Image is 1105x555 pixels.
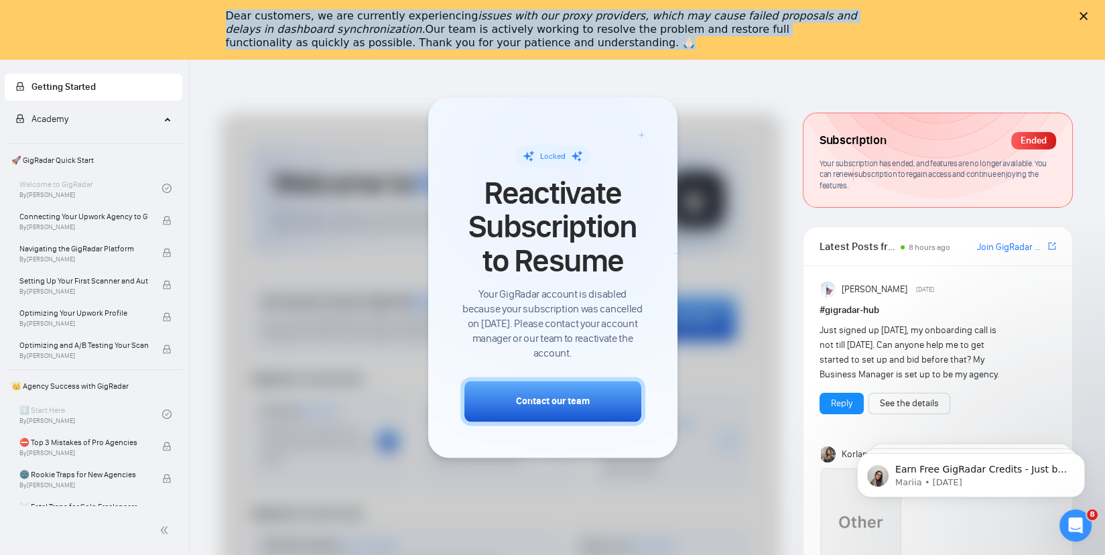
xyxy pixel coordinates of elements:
[162,474,172,483] span: lock
[162,184,172,193] span: check-circle
[19,242,148,255] span: Navigating the GigRadar Platform
[1059,509,1092,542] iframe: Intercom live chat
[162,442,172,451] span: lock
[31,113,68,125] span: Academy
[19,481,148,489] span: By [PERSON_NAME]
[19,320,148,328] span: By [PERSON_NAME]
[162,410,172,419] span: check-circle
[6,147,181,174] span: 🚀 GigRadar Quick Start
[162,216,172,225] span: lock
[19,210,148,223] span: Connecting Your Upwork Agency to GigRadar
[15,82,25,91] span: lock
[831,396,852,411] a: Reply
[19,288,148,296] span: By [PERSON_NAME]
[6,373,181,399] span: 👑 Agency Success with GigRadar
[820,323,1009,382] div: Just signed up [DATE], my onboarding call is not till [DATE]. Can anyone help me to get started t...
[1011,132,1056,149] div: Ended
[162,345,172,354] span: lock
[15,114,25,123] span: lock
[880,396,939,411] a: See the details
[19,500,148,513] span: ☠️ Fatal Traps for Solo Freelancers
[516,395,590,409] div: Contact our team
[540,151,566,161] span: Locked
[226,9,858,50] div: Dear customers, we are currently experiencing Our team is actively working to resolve the problem...
[820,129,886,152] span: Subscription
[821,446,837,462] img: Korlan
[19,468,148,481] span: 🌚 Rookie Traps for New Agencies
[162,248,172,257] span: lock
[977,240,1045,255] a: Join GigRadar Slack Community
[837,425,1105,519] iframe: Intercom notifications message
[916,284,934,296] span: [DATE]
[1080,12,1093,20] div: Close
[868,393,950,414] button: See the details
[15,113,68,125] span: Academy
[1048,240,1056,253] a: export
[19,274,148,288] span: Setting Up Your First Scanner and Auto-Bidder
[19,352,148,360] span: By [PERSON_NAME]
[19,449,148,457] span: By [PERSON_NAME]
[159,523,173,537] span: double-left
[821,282,837,298] img: Anisuzzaman Khan
[820,238,897,255] span: Latest Posts from the GigRadar Community
[460,288,645,361] span: Your GigRadar account is disabled because your subscription was cancelled on [DATE]. Please conta...
[19,255,148,263] span: By [PERSON_NAME]
[820,393,864,414] button: Reply
[820,158,1047,190] span: Your subscription has ended, and features are no longer available. You can renew subscription to ...
[460,377,645,426] button: Contact our team
[19,223,148,231] span: By [PERSON_NAME]
[19,436,148,449] span: ⛔ Top 3 Mistakes of Pro Agencies
[31,81,96,92] span: Getting Started
[460,176,645,277] span: Reactivate Subscription to Resume
[1048,241,1056,251] span: export
[19,306,148,320] span: Optimizing Your Upwork Profile
[820,303,1056,318] h1: # gigradar-hub
[5,74,182,101] li: Getting Started
[842,282,907,297] span: [PERSON_NAME]
[162,312,172,322] span: lock
[909,243,950,252] span: 8 hours ago
[1087,509,1098,520] span: 8
[226,9,857,36] i: issues with our proxy providers, which may cause failed proposals and delays in dashboard synchro...
[162,280,172,290] span: lock
[19,338,148,352] span: Optimizing and A/B Testing Your Scanner for Better Results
